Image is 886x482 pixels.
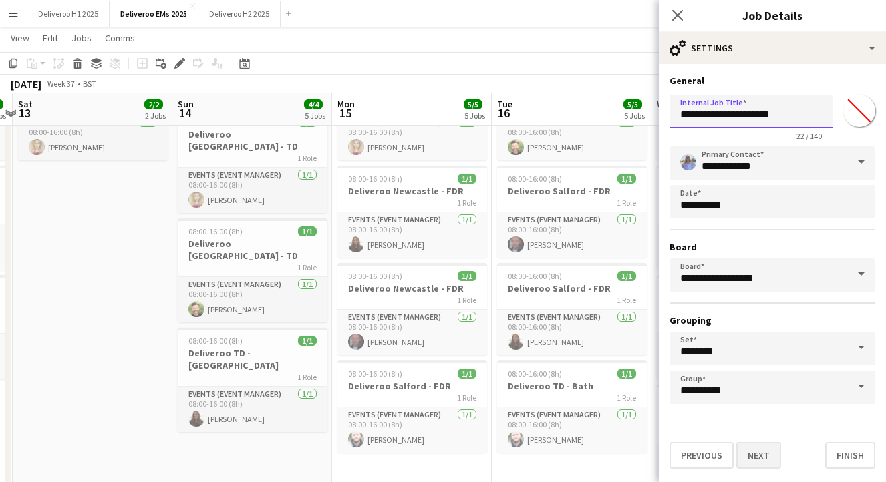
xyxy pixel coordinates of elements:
[178,128,327,152] h3: Deliveroo [GEOGRAPHIC_DATA] - TD
[11,32,29,44] span: View
[657,334,806,379] app-card-role: Events (Event Manager)1/108:00-16:00 (8h)[PERSON_NAME]
[188,226,243,236] span: 08:00-16:00 (8h)
[670,75,875,87] h3: General
[337,98,355,110] span: Mon
[508,369,562,379] span: 08:00-16:00 (8h)
[304,99,323,109] span: 4/4
[337,185,487,197] h3: Deliveroo Newcastle - FDR
[497,380,647,392] h3: Deliveroo TD - Bath
[457,295,476,305] span: 1 Role
[16,105,33,121] span: 13
[623,99,642,109] span: 5/5
[659,7,886,24] h3: Job Details
[617,174,636,184] span: 1/1
[298,336,317,346] span: 1/1
[105,32,135,44] span: Comms
[337,310,487,355] app-card-role: Events (Event Manager)1/108:00-16:00 (8h)[PERSON_NAME]
[337,282,487,294] h3: Deliveroo Newcastle - FDR
[497,360,647,453] app-job-card: 08:00-16:00 (8h)1/1Deliveroo TD - Bath1 RoleEvents (Event Manager)1/108:00-16:00 (8h)[PERSON_NAME]
[188,336,243,346] span: 08:00-16:00 (8h)
[83,79,96,89] div: BST
[458,271,476,281] span: 1/1
[178,238,327,262] h3: Deliveroo [GEOGRAPHIC_DATA] - TD
[617,271,636,281] span: 1/1
[337,360,487,453] app-job-card: 08:00-16:00 (8h)1/1Deliveroo Salford - FDR1 RoleEvents (Event Manager)1/108:00-16:00 (8h)[PERSON_...
[657,115,806,160] app-card-role: Events (Event Manager)1/108:00-16:00 (8h)[PERSON_NAME]
[27,1,110,27] button: Deliveroo H1 2025
[348,271,402,281] span: 08:00-16:00 (8h)
[348,369,402,379] span: 08:00-16:00 (8h)
[657,185,806,209] h3: Deliveroo - [GEOGRAPHIC_DATA] - FDR
[497,407,647,453] app-card-role: Events (Event Manager)1/108:00-16:00 (8h)[PERSON_NAME]
[297,372,317,382] span: 1 Role
[497,185,647,197] h3: Deliveroo Salford - FDR
[335,105,355,121] span: 15
[617,393,636,403] span: 1 Role
[198,1,281,27] button: Deliveroo H2 2025
[497,115,647,160] app-card-role: Events (Event Manager)1/108:00-16:00 (8h)[PERSON_NAME]
[457,198,476,208] span: 1 Role
[657,98,674,110] span: Wed
[464,99,482,109] span: 5/5
[337,407,487,453] app-card-role: Events (Event Manager)1/108:00-16:00 (8h)[PERSON_NAME]
[178,387,327,432] app-card-role: Events (Event Manager)1/108:00-16:00 (8h)[PERSON_NAME]
[655,105,674,121] span: 17
[670,241,875,253] h3: Board
[657,294,806,318] h3: Deliveroo- [GEOGRAPHIC_DATA]- FDR
[670,314,875,326] h3: Grouping
[497,310,647,355] app-card-role: Events (Event Manager)1/108:00-16:00 (8h)[PERSON_NAME]
[71,32,92,44] span: Jobs
[508,174,562,184] span: 08:00-16:00 (8h)
[497,166,647,258] app-job-card: 08:00-16:00 (8h)1/1Deliveroo Salford - FDR1 RoleEvents (Event Manager)1/108:00-16:00 (8h)[PERSON_...
[497,212,647,258] app-card-role: Events (Event Manager)1/108:00-16:00 (8h)[PERSON_NAME]
[617,369,636,379] span: 1/1
[178,218,327,322] app-job-card: 08:00-16:00 (8h)1/1Deliveroo [GEOGRAPHIC_DATA] - TD1 RoleEvents (Event Manager)1/108:00-16:00 (8h...
[178,347,327,371] h3: Deliveroo TD - [GEOGRAPHIC_DATA]
[178,328,327,432] app-job-card: 08:00-16:00 (8h)1/1Deliveroo TD - [GEOGRAPHIC_DATA]1 RoleEvents (Event Manager)1/108:00-16:00 (8h...
[178,168,327,213] app-card-role: Events (Event Manager)1/108:00-16:00 (8h)[PERSON_NAME]
[18,98,33,110] span: Sat
[497,263,647,355] app-job-card: 08:00-16:00 (8h)1/1Deliveroo Salford - FDR1 RoleEvents (Event Manager)1/108:00-16:00 (8h)[PERSON_...
[298,226,317,236] span: 1/1
[458,369,476,379] span: 1/1
[110,1,198,27] button: Deliveroo EMs 2025
[337,380,487,392] h3: Deliveroo Salford - FDR
[497,282,647,294] h3: Deliveroo Salford - FDR
[624,111,645,121] div: 5 Jobs
[657,224,806,270] app-card-role: Events (Event Manager)1/108:00-16:00 (8h)[PERSON_NAME]
[617,198,636,208] span: 1 Role
[348,174,402,184] span: 08:00-16:00 (8h)
[178,109,327,213] div: 08:00-16:00 (8h)1/1Deliveroo [GEOGRAPHIC_DATA] - TD1 RoleEvents (Event Manager)1/108:00-16:00 (8h...
[825,442,875,469] button: Finish
[178,277,327,322] app-card-role: Events (Event Manager)1/108:00-16:00 (8h)[PERSON_NAME]
[495,105,512,121] span: 16
[659,32,886,64] div: Settings
[337,166,487,258] div: 08:00-16:00 (8h)1/1Deliveroo Newcastle - FDR1 RoleEvents (Event Manager)1/108:00-16:00 (8h)[PERSO...
[100,29,140,47] a: Comms
[457,393,476,403] span: 1 Role
[337,212,487,258] app-card-role: Events (Event Manager)1/108:00-16:00 (8h)[PERSON_NAME]
[18,115,168,160] app-card-role: Events (Event Manager)1/108:00-16:00 (8h)[PERSON_NAME]
[508,271,562,281] span: 08:00-16:00 (8h)
[11,77,41,91] div: [DATE]
[37,29,63,47] a: Edit
[297,262,317,272] span: 1 Role
[145,111,166,121] div: 2 Jobs
[297,153,317,163] span: 1 Role
[657,404,806,428] h3: Deliveroo- [GEOGRAPHIC_DATA]- FDR+ TD
[657,166,806,270] app-job-card: 08:00-16:00 (8h)1/1Deliveroo - [GEOGRAPHIC_DATA] - FDR1 RoleEvents (Event Manager)1/108:00-16:00 ...
[44,79,78,89] span: Week 37
[337,263,487,355] app-job-card: 08:00-16:00 (8h)1/1Deliveroo Newcastle - FDR1 RoleEvents (Event Manager)1/108:00-16:00 (8h)[PERSO...
[497,98,512,110] span: Tue
[657,275,806,379] app-job-card: 08:00-16:00 (8h)1/1Deliveroo- [GEOGRAPHIC_DATA]- FDR1 RoleEvents (Event Manager)1/108:00-16:00 (8...
[144,99,163,109] span: 2/2
[617,295,636,305] span: 1 Role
